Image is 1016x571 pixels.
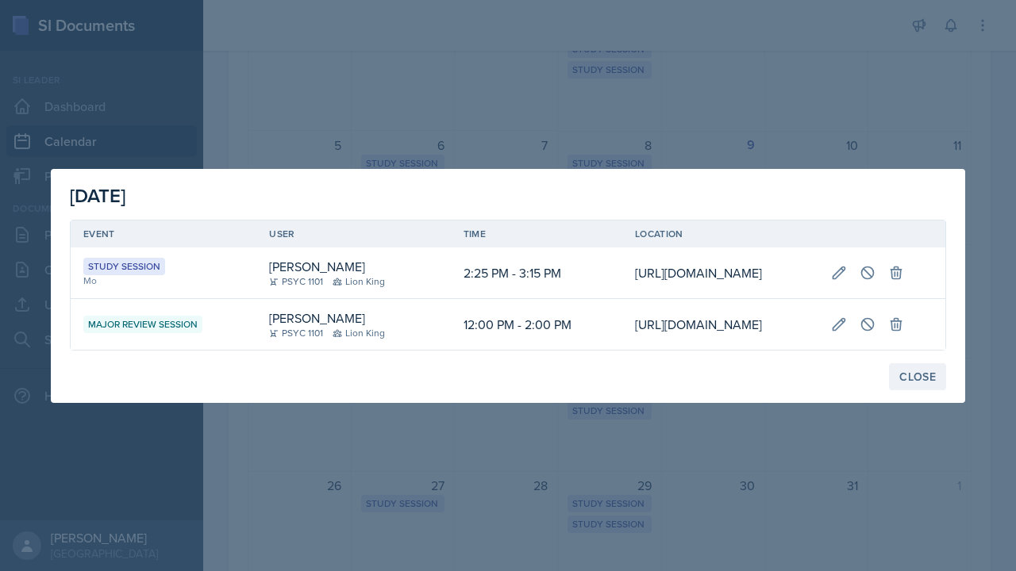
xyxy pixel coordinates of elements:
[451,299,622,350] td: 12:00 PM - 2:00 PM
[269,326,323,340] div: PSYC 1101
[256,220,451,247] th: User
[71,220,256,247] th: Event
[451,220,622,247] th: Time
[622,299,818,350] td: [URL][DOMAIN_NAME]
[899,370,936,383] div: Close
[889,363,946,390] button: Close
[269,308,365,328] div: [PERSON_NAME]
[333,274,385,289] div: Lion King
[622,247,818,299] td: [URL][DOMAIN_NAME]
[83,274,244,288] div: Mo
[333,326,385,340] div: Lion King
[70,182,946,210] div: [DATE]
[269,257,365,276] div: [PERSON_NAME]
[622,220,818,247] th: Location
[451,247,622,299] td: 2:25 PM - 3:15 PM
[269,274,323,289] div: PSYC 1101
